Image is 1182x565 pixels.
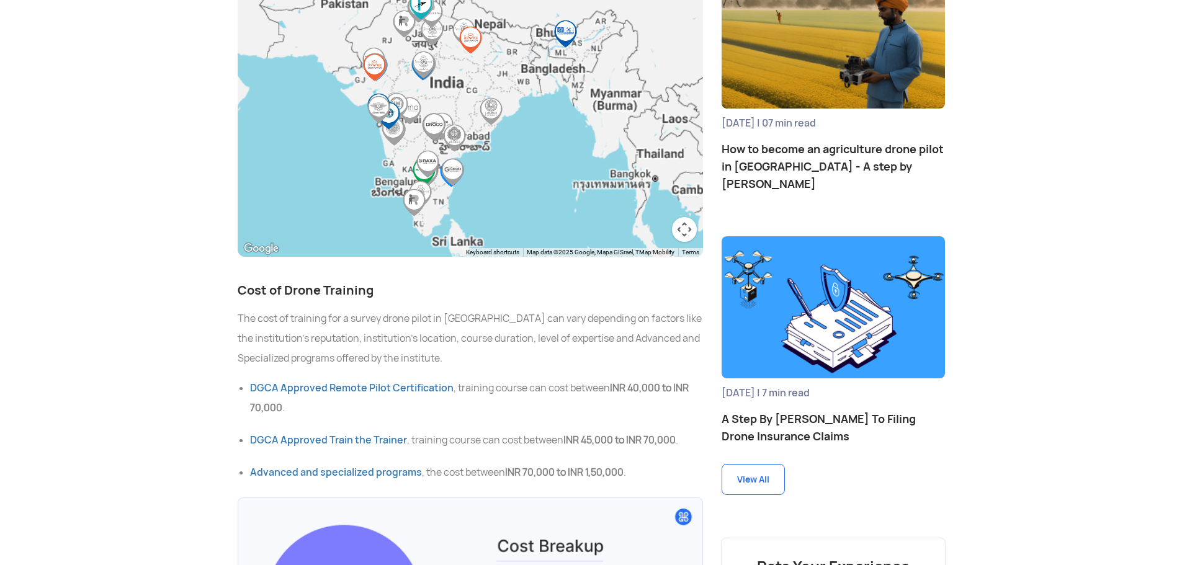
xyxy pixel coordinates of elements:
div: Drogo Drones [420,113,448,141]
li: , training course can cost between . [250,378,703,418]
p: The cost of training for a survey drone pilot in [GEOGRAPHIC_DATA] can vary depending on factors ... [238,309,703,368]
h3: How to become an agriculture drone pilot in [GEOGRAPHIC_DATA] - A step by [PERSON_NAME] [722,141,945,193]
div: Indira Gandhi Rashriya Uran Akademi (IGRUA) [410,51,437,79]
div: Autonomous Unmanned Aerial Systems [400,189,428,216]
div: The Bombay Flying Club [365,96,393,123]
div: WOW GoGreen [362,53,390,81]
div: Wissmo Agventure [428,112,456,140]
div: Kaushalya The Skill University [362,53,390,81]
div: Amtron Drone School by EduRade [552,20,580,48]
a: Open this area in Google Maps (opens a new window) [241,241,282,257]
button: Keyboard shortcuts [466,248,519,257]
div: Indira Gandhi Rashriya Uran Akademi (IGRUA) [418,18,446,46]
div: Indira Gandhi Rashriya Uran Akademi (IGRUA) [450,18,478,46]
span: [DATE] | 7 min read [722,388,945,398]
span: [DATE] | 07 min read [722,118,945,128]
div: Indira Gandhi Rashriya Uran Akademi (IGRUA) [411,155,439,183]
a: A Step By Step Guide To Filing Drone Insurance Claims[DATE] | 7 min readA Step By [PERSON_NAME] T... [722,236,945,446]
div: Centurion University of Technology and Management [477,97,505,125]
h3: A Step By [PERSON_NAME] To Filing Drone Insurance Claims [722,411,945,445]
div: DRONELAB ACADEMY [409,53,437,81]
a: Advanced and specialized programs [250,466,422,479]
div: Terna Public Charitable Trust [396,97,424,125]
div: PAVAMAN AVIATION [419,113,447,141]
strong: INR 45,000 to INR 70,000 [563,434,676,447]
span: Map data ©2025 Google, Mapa GISrael, TMap Mobility [527,249,674,256]
a: DGCA Approved Remote Pilot Certification [250,381,454,394]
div: DRONELAB ACADEMY [362,53,390,81]
h3: Cost of Drone Training [238,282,703,299]
div: Dronetech Solutions Pvt Ltd [365,93,393,121]
div: Blue Ray Aviation [360,47,388,75]
strong: INR 70,000 to INR 1,50,000 [505,466,624,479]
li: , the cost between . [250,463,703,483]
a: Terms (opens in new tab) [682,249,699,256]
img: A Step By Step Guide To Filing Drone Insurance Claims [722,236,945,379]
div: Sanskar Dham Campus [360,53,388,81]
div: Drone Destination [457,26,485,54]
div: Indira Gandhi Rashriya Uran Akademi (IGRUA) [406,180,434,208]
li: , training course can cost between . [250,430,703,450]
button: Map camera controls [672,217,697,242]
img: Google [241,241,282,257]
div: MULTIPLEX DRONE PVT LTD [410,158,438,186]
div: Woahage Aviation [390,10,418,38]
div: Raxa Security [414,150,442,178]
div: Mahatma Phule Krishi Vidyapeeth [383,92,411,120]
div: PBC's AERO HUB [375,102,403,130]
div: Drone Destination [360,53,388,81]
a: View All [722,464,785,495]
a: DGCA Approved Train the Trainer [250,434,407,447]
